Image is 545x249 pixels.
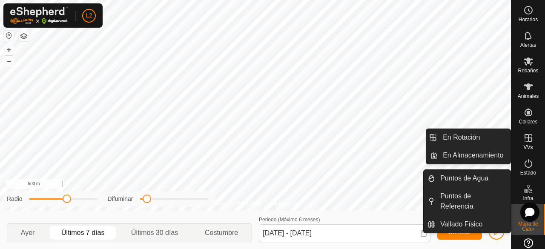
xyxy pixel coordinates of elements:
span: Ayer [21,228,35,238]
span: Últimos 7 días [61,228,104,238]
span: En Rotación [443,132,480,143]
span: Collares [519,119,537,124]
span: Alertas [520,43,536,48]
span: Mapa de Calor [513,221,543,232]
span: Animales [518,94,539,99]
span: Horarios [519,17,538,22]
li: En Almacenamiento [426,147,511,164]
a: Puntos de Referencia [435,188,511,215]
button: Restablecer Mapa [4,31,14,41]
label: Difuminar [108,195,133,203]
a: Puntos de Agua [435,170,511,187]
span: En Almacenamiento [443,150,503,160]
label: Radio [7,195,23,203]
span: Vallado Físico [440,219,482,229]
a: En Almacenamiento [438,147,511,164]
span: Estado [520,170,536,175]
a: Contáctenos [271,200,299,207]
span: Rebaños [518,68,538,73]
a: Política de Privacidad [212,200,261,207]
li: Vallado Físico [424,216,511,233]
span: Últimos 30 días [131,228,178,238]
a: En Rotación [438,129,511,146]
span: VVs [523,145,533,150]
span: Costumbre [205,228,238,238]
button: + [4,45,14,55]
button: Capas del Mapa [19,31,29,41]
span: Puntos de Referencia [440,191,505,212]
span: Puntos de Agua [440,173,488,183]
span: Infra [523,196,533,201]
span: L2 [86,11,92,20]
button: – [4,56,14,66]
li: En Rotación [426,129,511,146]
img: Logo Gallagher [10,7,68,24]
li: Puntos de Agua [424,170,511,187]
label: Periodo (Máximo 6 meses) [259,217,320,223]
li: Puntos de Referencia [424,188,511,215]
a: Vallado Físico [435,216,511,233]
